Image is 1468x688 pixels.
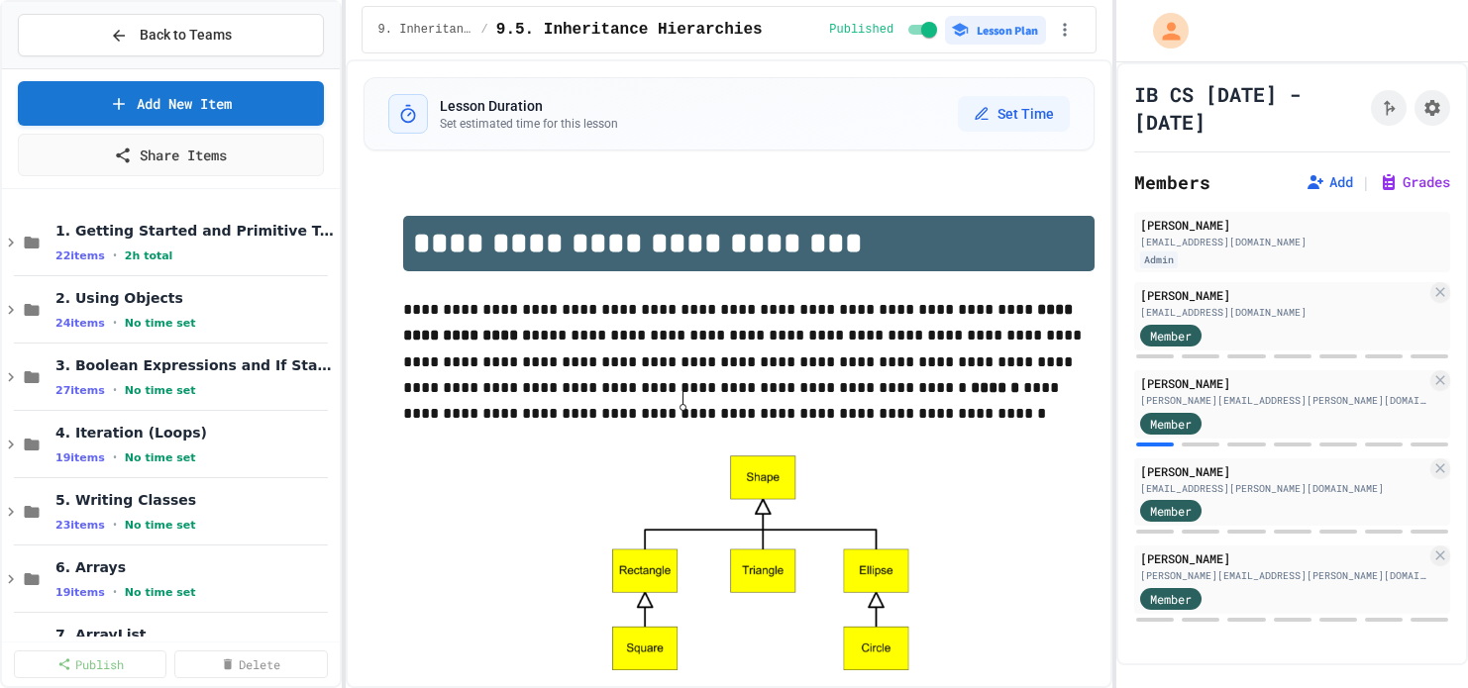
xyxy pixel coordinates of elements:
span: Member [1150,327,1192,344]
div: [EMAIL_ADDRESS][DOMAIN_NAME] [1140,235,1444,249]
span: 9.5. Inheritance Hierarchies [496,18,763,42]
div: [PERSON_NAME] [1140,462,1426,480]
span: No time set [125,519,196,532]
span: | [1361,170,1371,194]
span: 9. Inheritance [378,22,473,38]
div: [PERSON_NAME] [1140,286,1426,304]
span: Member [1150,415,1192,433]
span: No time set [125,451,196,464]
span: 2. Using Objects [55,289,336,307]
span: 2h total [125,249,173,262]
button: Grades [1379,172,1450,192]
span: 5. Writing Classes [55,491,336,509]
span: • [113,449,117,465]
span: No time set [125,384,196,397]
div: Content is published and visible to students [829,18,941,42]
a: Add New Item [18,81,324,126]
iframe: chat widget [1385,609,1448,668]
span: 19 items [55,586,105,599]
span: 3. Boolean Expressions and If Statements [55,356,336,374]
span: • [113,247,117,263]
button: Lesson Plan [945,16,1046,45]
button: Click to see fork details [1371,90,1407,126]
span: Member [1150,502,1192,520]
h3: Lesson Duration [440,96,618,116]
div: [EMAIL_ADDRESS][PERSON_NAME][DOMAIN_NAME] [1140,481,1426,496]
span: 4. Iteration (Loops) [55,424,336,442]
span: 7. ArrayList [55,626,336,643]
div: [EMAIL_ADDRESS][DOMAIN_NAME] [1140,305,1426,320]
button: Back to Teams [18,14,324,56]
iframe: chat widget [1304,523,1448,607]
a: Delete [174,650,327,678]
span: No time set [125,317,196,330]
div: [PERSON_NAME] [1140,216,1444,234]
div: My Account [1132,8,1194,53]
a: Publish [14,650,166,678]
span: • [113,315,117,331]
div: [PERSON_NAME][EMAIL_ADDRESS][PERSON_NAME][DOMAIN_NAME] [1140,393,1426,408]
span: 23 items [55,519,105,532]
span: • [113,517,117,533]
div: [PERSON_NAME][EMAIL_ADDRESS][PERSON_NAME][DOMAIN_NAME] [1140,568,1426,583]
h2: Members [1134,168,1210,196]
span: No time set [125,586,196,599]
span: 1. Getting Started and Primitive Types [55,222,336,240]
button: Assignment Settings [1415,90,1450,126]
span: • [113,584,117,600]
span: Back to Teams [140,25,232,46]
div: [PERSON_NAME] [1140,374,1426,392]
span: / [481,22,488,38]
span: Published [829,22,893,38]
button: Add [1306,172,1353,192]
div: [PERSON_NAME] [1140,549,1426,567]
span: 27 items [55,384,105,397]
p: Set estimated time for this lesson [440,116,618,132]
button: Set Time [958,96,1070,132]
h1: IB CS [DATE] - [DATE] [1134,80,1363,136]
span: Member [1150,590,1192,608]
span: 6. Arrays [55,558,336,576]
span: 22 items [55,249,105,262]
a: Share Items [18,134,324,176]
span: • [113,382,117,398]
span: 19 items [55,451,105,464]
span: 24 items [55,317,105,330]
div: Admin [1140,251,1178,268]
